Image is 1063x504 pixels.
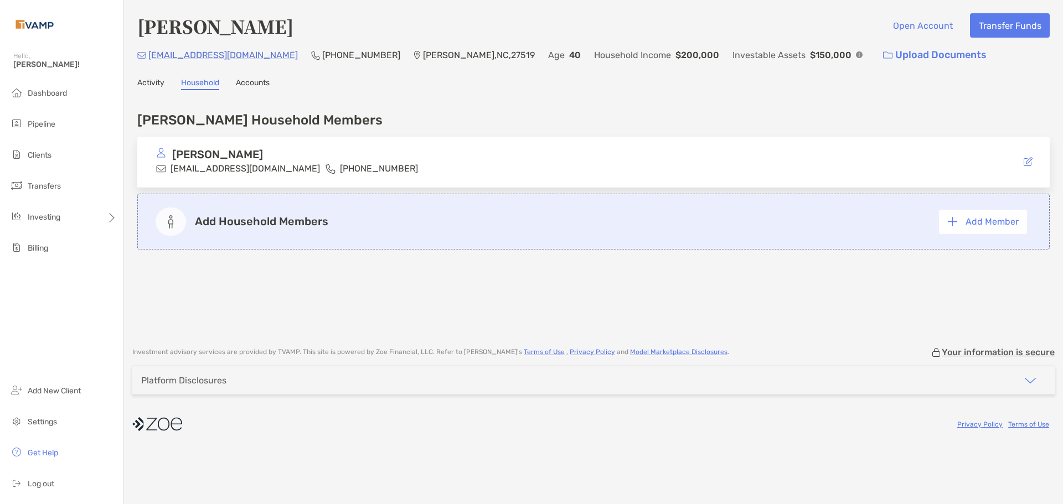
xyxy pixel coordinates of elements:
p: $150,000 [810,48,852,62]
p: Household Income [594,48,671,62]
img: pipeline icon [10,117,23,130]
img: phone icon [326,164,336,174]
img: avatar icon [156,148,166,158]
img: email icon [156,164,166,174]
p: Add Household Members [195,215,328,228]
a: Activity [137,78,164,90]
a: Accounts [236,78,270,90]
p: 40 [569,48,581,62]
p: [EMAIL_ADDRESS][DOMAIN_NAME] [148,48,298,62]
p: [EMAIL_ADDRESS][DOMAIN_NAME] [171,162,320,175]
span: Dashboard [28,89,67,98]
p: Age [548,48,565,62]
a: Terms of Use [1008,420,1049,428]
a: Terms of Use [524,348,565,356]
span: Clients [28,150,51,160]
a: Household [181,78,219,90]
button: Add Member [939,210,1027,234]
img: transfers icon [10,179,23,192]
p: Your information is secure [942,347,1055,357]
img: get-help icon [10,445,23,459]
img: clients icon [10,148,23,161]
img: Location Icon [414,51,421,60]
img: Phone Icon [311,51,320,60]
img: settings icon [10,414,23,428]
h4: [PERSON_NAME] Household Members [137,112,383,128]
h4: [PERSON_NAME] [137,13,293,39]
img: add member icon [156,207,186,236]
p: [PHONE_NUMBER] [322,48,400,62]
div: Platform Disclosures [141,375,226,386]
img: Email Icon [137,52,146,59]
span: Settings [28,417,57,427]
a: Upload Documents [876,43,994,67]
span: Get Help [28,448,58,458]
img: button icon [883,51,892,59]
a: Privacy Policy [570,348,615,356]
img: logout icon [10,476,23,490]
img: button icon [948,217,957,226]
p: [PERSON_NAME] [172,148,263,162]
p: [PHONE_NUMBER] [340,162,418,175]
span: [PERSON_NAME]! [13,60,117,69]
span: Billing [28,243,48,253]
img: add_new_client icon [10,383,23,397]
img: Info Icon [856,51,863,58]
img: icon arrow [1024,374,1037,387]
img: billing icon [10,241,23,254]
a: Privacy Policy [957,420,1003,428]
button: Open Account [884,13,961,38]
p: [PERSON_NAME] , NC , 27519 [423,48,535,62]
a: Model Marketplace Disclosures [630,348,727,356]
span: Investing [28,212,60,222]
span: Pipeline [28,119,55,129]
button: Transfer Funds [970,13,1050,38]
img: dashboard icon [10,86,23,99]
p: $200,000 [675,48,719,62]
p: Investable Assets [732,48,806,62]
p: Investment advisory services are provided by TVAMP . This site is powered by Zoe Financial, LLC. ... [132,348,729,356]
span: Transfers [28,181,61,191]
img: company logo [132,412,182,437]
img: Zoe Logo [13,4,56,44]
span: Add New Client [28,386,81,396]
span: Log out [28,479,54,489]
img: investing icon [10,210,23,223]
